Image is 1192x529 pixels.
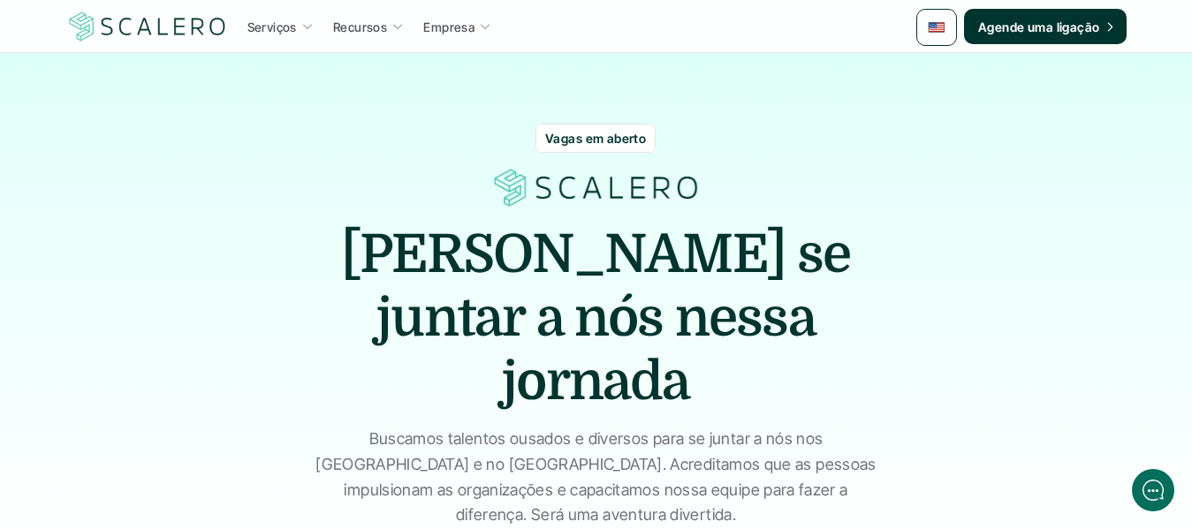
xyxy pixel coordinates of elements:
[978,19,1100,34] font: Agende uma ligação
[66,11,229,42] a: Logotipo da empresa Scalero
[928,19,945,36] img: 🇺🇸
[27,87,505,113] font: Olá! Bem-vindo ao [GEOGRAPHIC_DATA].
[27,234,326,269] button: Nova conversa
[122,245,204,259] font: Nova conversa
[27,118,310,201] font: Informe-nos se podemos ajudar com o marketing do ciclo de vida.
[490,166,702,209] img: Logotipo da Scalero
[315,429,880,524] font: Buscamos talentos ousados e diversos para se juntar a nós nos [GEOGRAPHIC_DATA] e no [GEOGRAPHIC_...
[341,224,862,412] font: [PERSON_NAME] se juntar a nós nessa jornada
[247,19,297,34] font: Serviços
[66,10,229,43] img: Logotipo da empresa Scalero
[333,19,387,34] font: Recursos
[423,19,475,34] font: Empresa
[132,415,239,428] font: Nós rodamos no Gist
[964,9,1127,44] a: Agende uma ligação
[1132,469,1174,511] iframe: gist-mensageiro-bolha-iframe
[545,131,646,146] font: Vagas em aberto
